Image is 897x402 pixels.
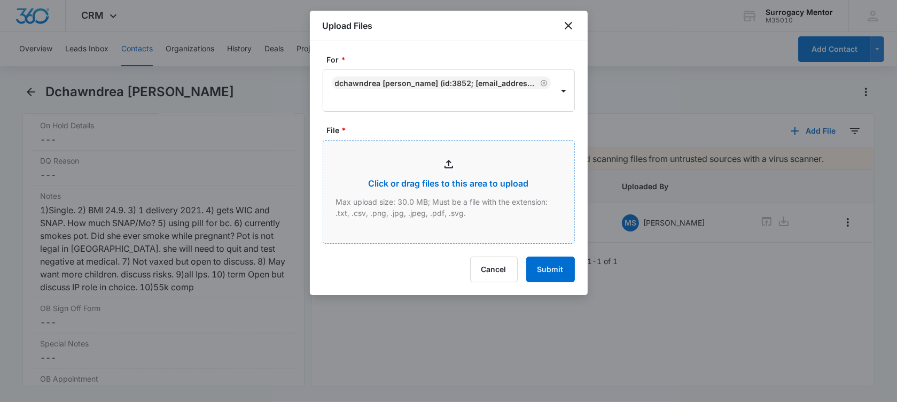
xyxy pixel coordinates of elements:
button: Cancel [470,257,518,282]
div: Remove Dchawndrea Gamble (ID:3852; dreagamble450@yahoo.com; +13365589831) [538,79,548,87]
h1: Upload Files [323,19,373,32]
button: close [562,19,575,32]
button: Submit [526,257,575,282]
div: Dchawndrea [PERSON_NAME] (ID:3852; [EMAIL_ADDRESS][DOMAIN_NAME]; [PHONE_NUMBER]) [335,79,538,88]
label: For [327,54,579,65]
label: File [327,125,579,136]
